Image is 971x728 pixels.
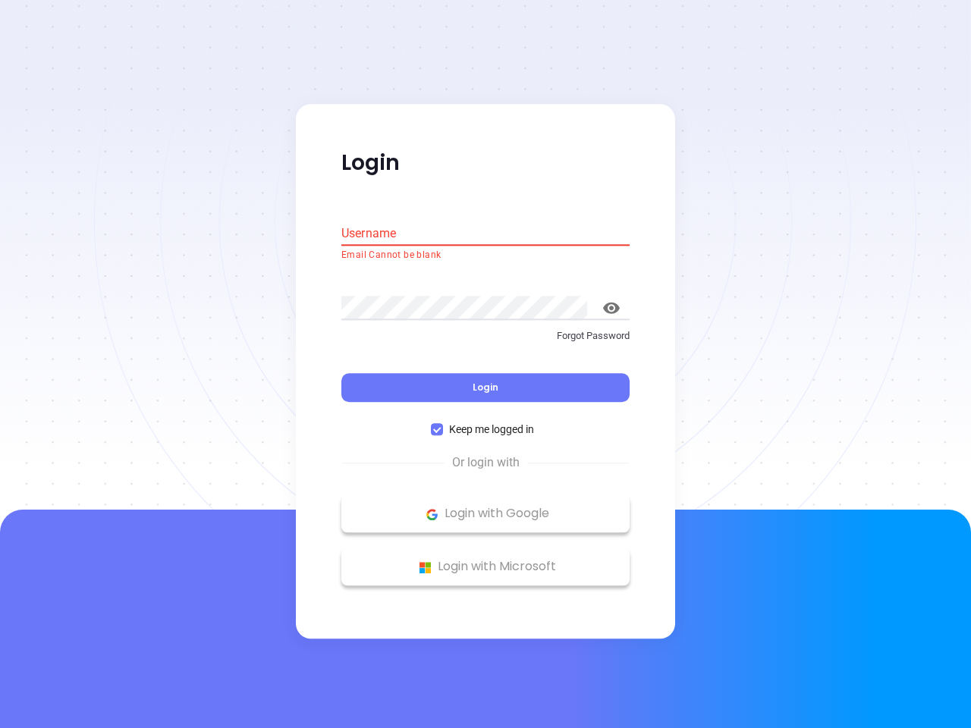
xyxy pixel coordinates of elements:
button: toggle password visibility [593,290,630,326]
img: Microsoft Logo [416,558,435,577]
p: Login with Google [349,503,622,526]
a: Forgot Password [341,328,630,356]
p: Forgot Password [341,328,630,344]
button: Login [341,374,630,403]
p: Login with Microsoft [349,556,622,579]
span: Login [473,381,498,394]
img: Google Logo [423,505,442,524]
span: Or login with [445,454,527,472]
p: Email Cannot be blank [341,248,630,263]
span: Keep me logged in [443,422,540,438]
p: Login [341,149,630,177]
button: Microsoft Logo Login with Microsoft [341,548,630,586]
button: Google Logo Login with Google [341,495,630,533]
